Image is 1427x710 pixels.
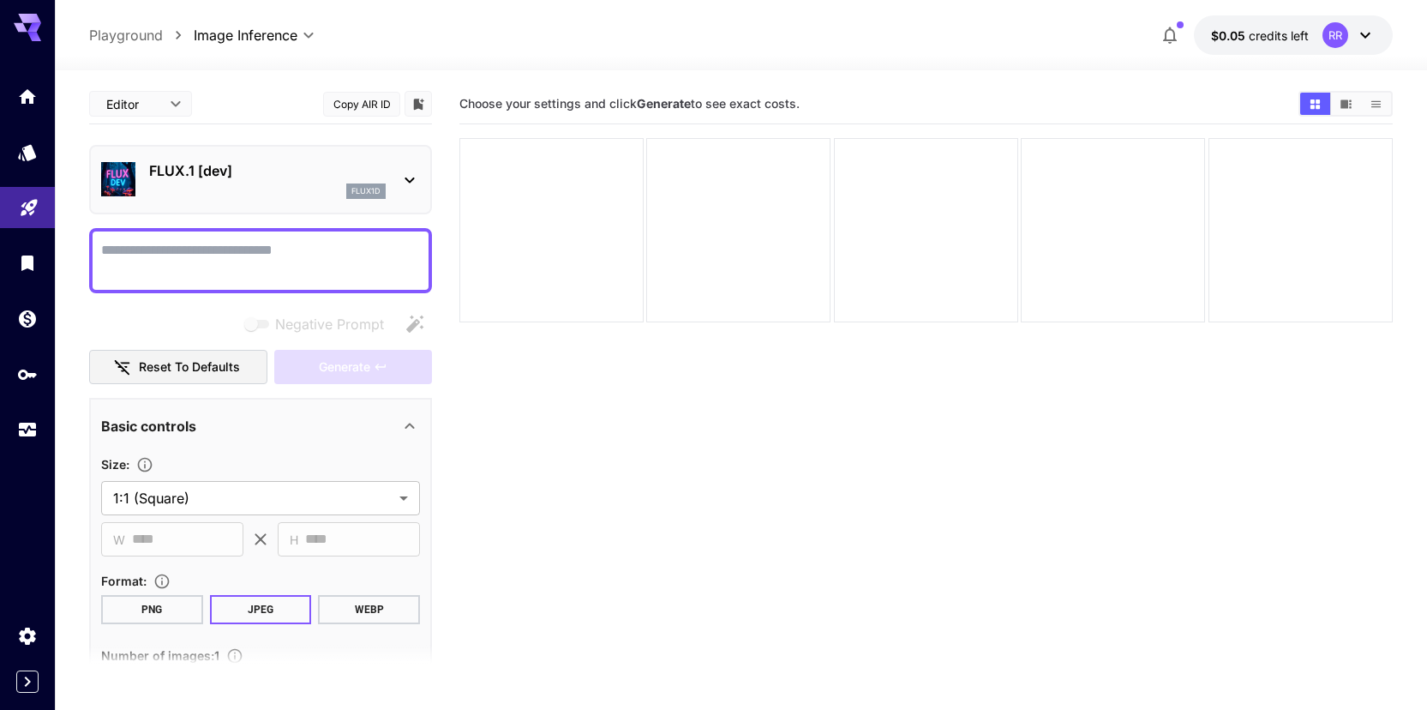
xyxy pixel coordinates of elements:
nav: breadcrumb [89,25,194,45]
span: W [113,530,125,550]
div: $0.05 [1211,27,1309,45]
div: Basic controls [101,406,420,447]
span: Negative prompts are not compatible with the selected model. [241,313,398,334]
div: Show images in grid viewShow images in video viewShow images in list view [1298,91,1393,117]
button: Show images in video view [1331,93,1361,115]
p: FLUX.1 [dev] [149,160,386,181]
div: Library [17,252,38,274]
button: Add to library [411,93,426,114]
span: Format : [101,574,147,588]
button: WEBP [318,595,420,624]
button: Show images in grid view [1300,93,1330,115]
span: H [290,530,298,550]
b: Generate [637,96,691,111]
button: Choose the file format for the output image. [147,573,177,590]
button: Adjust the dimensions of the generated image by specifying its width and height in pixels, or sel... [129,456,160,473]
div: Wallet [17,308,38,329]
button: Reset to defaults [89,350,267,385]
div: FLUX.1 [dev]flux1d [101,153,420,206]
iframe: Chat Widget [1341,628,1427,710]
span: Choose your settings and click to see exact costs. [459,96,800,111]
div: Models [17,141,38,163]
p: Basic controls [101,416,196,436]
div: API Keys [17,364,38,385]
button: $0.05RR [1194,15,1393,55]
div: Home [17,86,38,107]
span: Size : [101,457,129,472]
a: Playground [89,25,163,45]
button: Expand sidebar [16,671,39,693]
button: JPEG [210,595,312,624]
button: Show images in list view [1361,93,1391,115]
div: RR [1322,22,1348,48]
button: Copy AIR ID [323,92,400,117]
span: 1:1 (Square) [113,488,393,508]
div: Playground [19,191,39,213]
p: flux1d [351,185,381,197]
span: Negative Prompt [275,314,384,334]
div: Usage [17,419,38,441]
span: Image Inference [194,25,297,45]
div: Settings [17,625,38,647]
span: $0.05 [1211,28,1249,43]
button: PNG [101,595,203,624]
span: Editor [106,95,159,113]
span: credits left [1249,28,1309,43]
